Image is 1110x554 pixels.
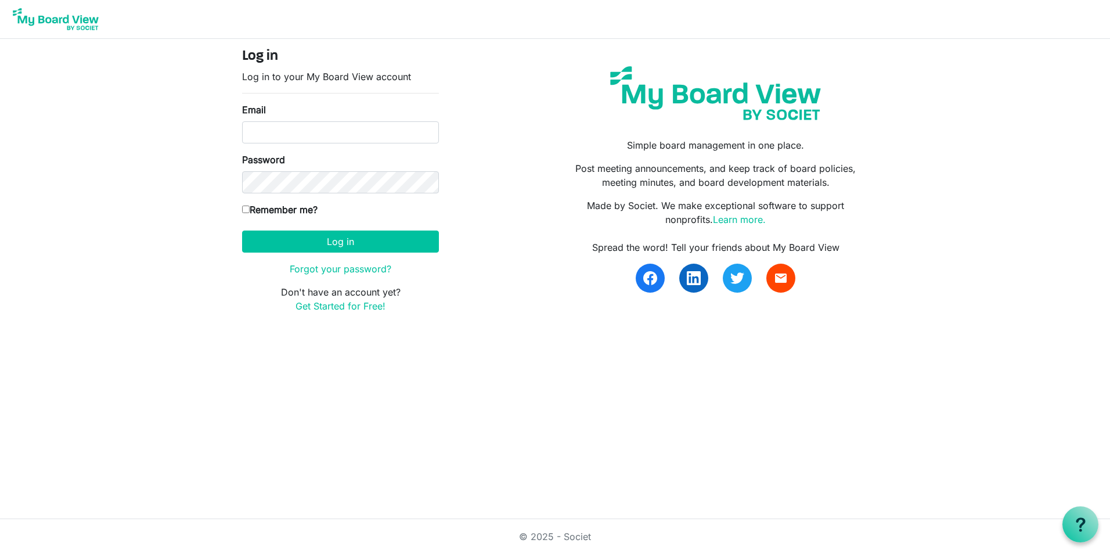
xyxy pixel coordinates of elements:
a: Get Started for Free! [295,300,385,312]
a: © 2025 - Societ [519,531,591,542]
p: Post meeting announcements, and keep track of board policies, meeting minutes, and board developm... [564,161,868,189]
a: Learn more. [713,214,766,225]
input: Remember me? [242,206,250,213]
button: Log in [242,231,439,253]
img: my-board-view-societ.svg [601,57,830,129]
h4: Log in [242,48,439,65]
label: Email [242,103,266,117]
img: twitter.svg [730,271,744,285]
p: Simple board management in one place. [564,138,868,152]
p: Log in to your My Board View account [242,70,439,84]
label: Remember me? [242,203,318,217]
span: email [774,271,788,285]
a: email [766,264,795,293]
a: Forgot your password? [290,263,391,275]
p: Don't have an account yet? [242,285,439,313]
div: Spread the word! Tell your friends about My Board View [564,240,868,254]
img: My Board View Logo [9,5,102,34]
img: facebook.svg [643,271,657,285]
label: Password [242,153,285,167]
img: linkedin.svg [687,271,701,285]
p: Made by Societ. We make exceptional software to support nonprofits. [564,199,868,226]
